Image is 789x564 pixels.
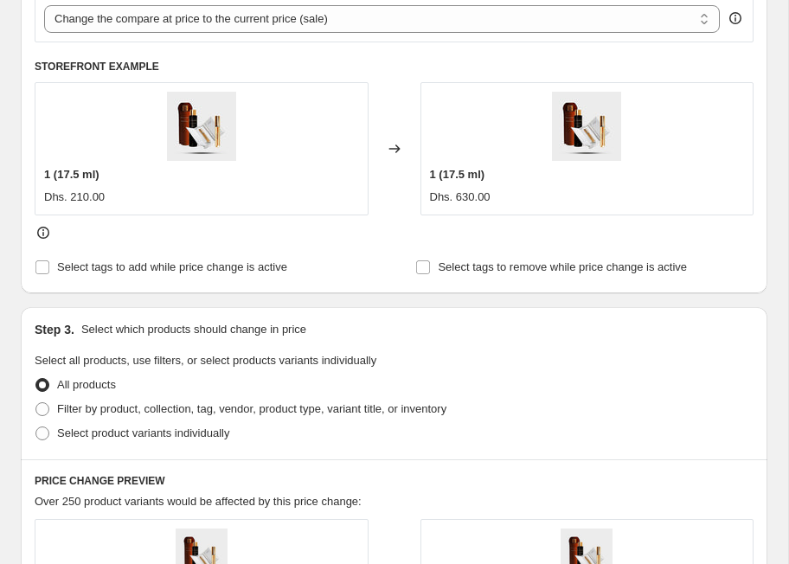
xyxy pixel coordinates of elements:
span: 1 (17.5 ml) [44,168,99,181]
span: Filter by product, collection, tag, vendor, product type, variant title, or inventory [57,402,446,415]
img: 1-puredistance-312293_80x.jpg [552,92,621,161]
span: Select tags to remove while price change is active [438,260,687,273]
span: Select all products, use filters, or select products variants individually [35,354,376,367]
p: Select which products should change in price [81,321,306,338]
span: Select tags to add while price change is active [57,260,287,273]
div: help [727,10,744,27]
span: All products [57,378,116,391]
h2: Step 3. [35,321,74,338]
h6: STOREFRONT EXAMPLE [35,60,754,74]
div: Dhs. 630.00 [430,189,491,206]
h6: PRICE CHANGE PREVIEW [35,474,754,488]
span: Select product variants individually [57,426,229,439]
img: 1-puredistance-312293_80x.jpg [167,92,236,161]
span: 1 (17.5 ml) [430,168,485,181]
div: Dhs. 210.00 [44,189,105,206]
span: Over 250 product variants would be affected by this price change: [35,495,362,508]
